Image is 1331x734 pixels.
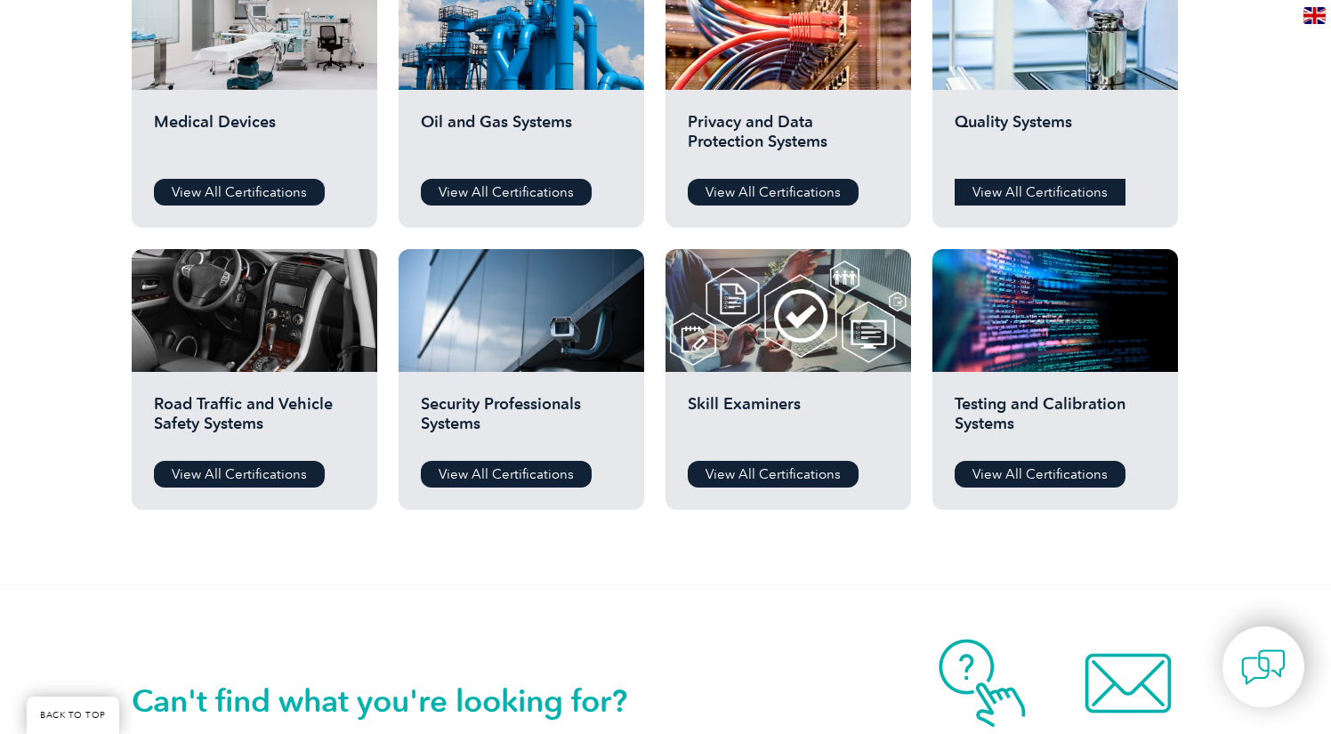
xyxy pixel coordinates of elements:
[955,179,1125,206] a: View All Certifications
[421,179,592,206] a: View All Certifications
[911,639,1053,728] img: contact-faq.webp
[132,687,665,715] h2: Can't find what you're looking for?
[955,394,1156,448] h2: Testing and Calibration Systems
[1303,7,1326,24] img: en
[1057,639,1199,728] img: contact-email.webp
[27,697,119,734] a: BACK TO TOP
[688,112,889,165] h2: Privacy and Data Protection Systems
[154,112,355,165] h2: Medical Devices
[955,112,1156,165] h2: Quality Systems
[955,461,1125,488] a: View All Certifications
[154,179,325,206] a: View All Certifications
[154,394,355,448] h2: Road Traffic and Vehicle Safety Systems
[1241,645,1286,690] img: contact-chat.png
[421,112,622,165] h2: Oil and Gas Systems
[421,461,592,488] a: View All Certifications
[154,461,325,488] a: View All Certifications
[688,394,889,448] h2: Skill Examiners
[421,394,622,448] h2: Security Professionals Systems
[688,461,859,488] a: View All Certifications
[688,179,859,206] a: View All Certifications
